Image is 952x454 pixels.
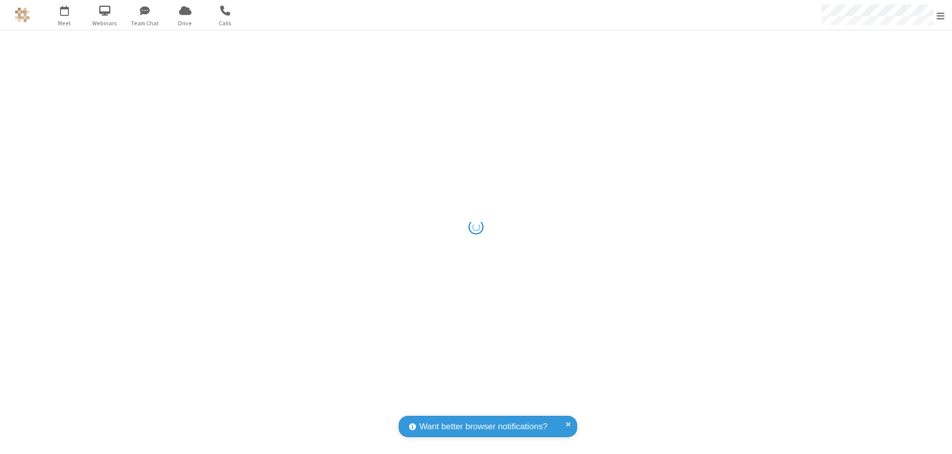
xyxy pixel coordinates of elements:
[167,19,204,28] span: Drive
[86,19,123,28] span: Webinars
[46,19,83,28] span: Meet
[15,7,30,22] img: QA Selenium DO NOT DELETE OR CHANGE
[419,420,547,433] span: Want better browser notifications?
[207,19,244,28] span: Calls
[126,19,164,28] span: Team Chat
